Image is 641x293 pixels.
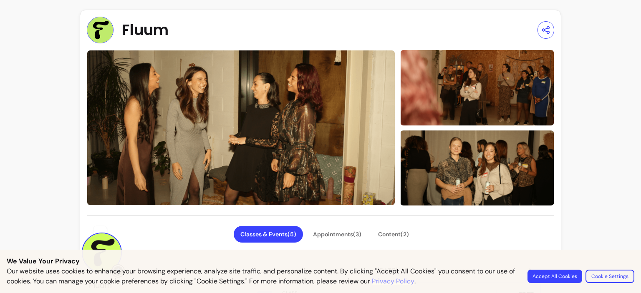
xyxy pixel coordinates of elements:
[87,17,114,43] img: Provider image
[7,256,634,266] p: We Value Your Privacy
[122,22,169,38] span: Fluum
[400,49,554,126] img: image-1
[585,270,634,283] button: Cookie Settings
[527,270,582,283] button: Accept All Cookies
[400,129,554,206] img: image-2
[306,226,368,243] button: Appointments(3)
[234,226,303,243] button: Classes & Events(5)
[87,50,395,205] img: image-0
[372,276,414,286] a: Privacy Policy
[82,233,122,273] img: Provider image
[7,266,517,286] p: Our website uses cookies to enhance your browsing experience, analyze site traffic, and personali...
[371,226,416,243] button: Content(2)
